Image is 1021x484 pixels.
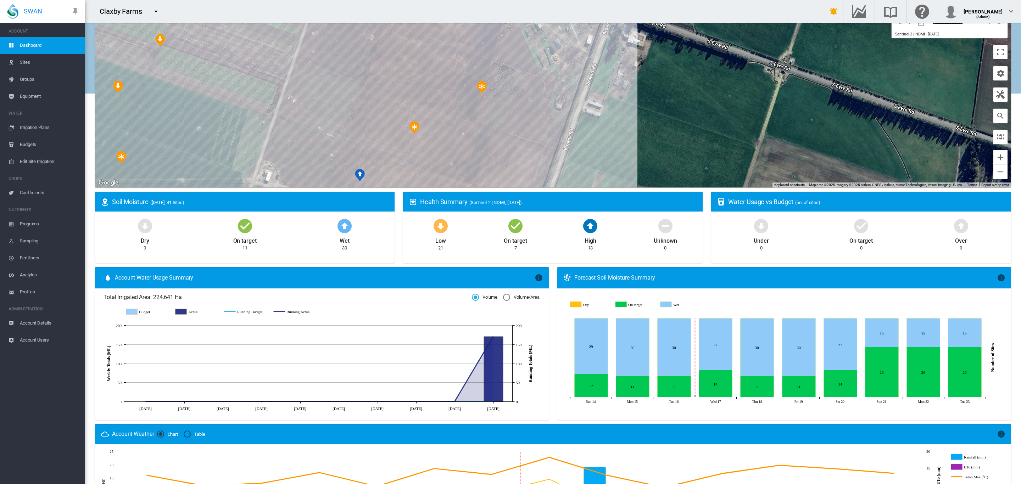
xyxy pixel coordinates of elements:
[503,294,540,301] md-radio-button: Volume/Area
[97,178,120,187] a: Open this area in Google Maps (opens a new window)
[717,198,725,206] md-icon: icon-cup-water
[574,274,997,282] div: Forecast Soil Moisture Summary
[918,400,929,404] tspan: Mon 22
[104,274,112,282] md-icon: icon-water
[657,217,674,234] md-icon: icon-minus-circle
[492,335,495,338] circle: Running Actual 16 Sept 171.23
[274,309,316,315] g: Running Actual
[100,6,149,16] div: Claxby Farms
[997,274,1005,282] md-icon: icon-information
[993,165,1008,179] button: Zoom out
[116,323,122,328] tspan: 200
[809,183,963,187] span: Map data ©2025 Imagery ©2025 Airbus, CNES / Airbus, Maxar Technologies, Vexcel Imaging US, Inc.
[993,130,1008,144] button: icon-select-all
[20,119,79,136] span: Irrigation Plans
[662,302,702,308] g: Wet
[221,400,224,403] circle: Running Actual 29 Jul 0
[850,7,867,16] md-icon: Go to the Data Hub
[728,197,1005,206] div: Water Usage vs Budget
[574,374,608,397] g: On target Sep 14, 2025 12
[112,430,154,438] div: Account Weather
[882,7,899,16] md-icon: Search the knowledge base
[516,381,520,385] tspan: 50
[145,474,148,477] circle: Temp Max (°C) Sep 10, 2025 16
[997,430,1005,438] md-icon: icon-information
[585,234,596,245] div: High
[824,370,857,397] g: On target Sep 20, 2025 14
[993,45,1008,59] button: Toggle fullscreen view
[824,319,857,370] g: Wet Sep 20, 2025 27
[9,303,79,315] span: ADMINISTRATION
[777,464,780,467] circle: Temp Max (°C) Sep 21, 2025 19.7
[893,472,896,474] circle: Temp Max (°C) Sep 23, 2025 16.7
[753,217,770,234] md-icon: icon-arrow-down-bold-circle
[570,302,611,308] g: Dry
[535,274,543,282] md-icon: icon-information
[152,7,160,16] md-icon: icon-menu-down
[144,245,146,251] div: 0
[548,456,551,458] circle: Temp Max (°C) Sep 17, 2025 22.7
[627,400,638,404] tspan: Mon 15
[514,245,517,251] div: 7
[906,319,940,347] g: Wet Sep 22, 2025 15
[616,302,657,308] g: On target
[9,108,79,119] span: WATER
[616,376,649,397] g: On target Sep 15, 2025 11
[337,400,340,403] circle: Running Actual 19 Aug 0
[740,376,774,397] g: On target Sep 18, 2025 11
[20,37,79,54] span: Dashboard
[118,381,122,385] tspan: 50
[895,32,925,36] span: Sentinel-2 | NDMI
[504,234,527,245] div: On target
[926,32,938,36] span: | [DATE]
[993,150,1008,164] button: Zoom in
[472,294,497,301] md-radio-button: Volume
[9,173,79,184] span: CROPS
[20,315,79,332] span: Account Details
[20,215,79,232] span: Programs
[993,109,1008,123] button: icon-magnify
[487,406,500,411] tspan: [DATE]
[563,274,571,282] md-icon: icon-thermometer-lines
[183,400,185,403] circle: Running Actual 22 Jul 0
[477,81,487,94] div: NDMI: Claxby BRP2
[414,400,417,403] circle: Running Actual 2 Sept 0.2
[1007,7,1015,16] md-icon: icon-chevron-down
[996,112,1005,120] md-icon: icon-magnify
[976,15,990,19] span: (Admin)
[951,464,998,470] g: ETo (mm)
[926,449,930,454] tspan: 20
[112,197,389,206] div: Soil Moisture
[106,346,111,381] tspan: Weekly Totals (ML)
[116,362,122,366] tspan: 100
[616,319,649,376] g: Wet Sep 15, 2025 30
[20,184,79,201] span: Coefficients
[448,406,461,411] tspan: [DATE]
[740,319,774,376] g: Wet Sep 18, 2025 30
[115,274,535,282] span: Account Water Usage Summary
[409,121,419,134] div: NDMI: Claxby BRP3
[104,293,472,301] span: Total Irrigated Area: 224.641 Ha
[835,467,838,470] circle: Temp Max (°C) Sep 22, 2025 18.4
[7,4,18,19] img: SWAN-Landscape-Logo-Colour-drop.png
[996,69,1005,78] md-icon: icon-cog
[433,467,435,470] circle: Temp Max (°C) Sep 15, 2025 18.5
[184,431,205,438] md-radio-button: Table
[233,234,257,245] div: On target
[420,197,697,206] div: Health Summary
[752,400,762,404] tspan: Thu 18
[410,406,422,411] tspan: [DATE]
[993,66,1008,80] button: icon-cog
[492,400,495,403] circle: Running Budget 16 Sept 0
[654,234,677,245] div: Unknown
[371,406,384,411] tspan: [DATE]
[355,169,365,181] div: NDMI: Claxby BRP4
[964,5,1003,12] div: [PERSON_NAME]
[110,463,113,467] tspan: 20
[20,54,79,71] span: Sites
[865,347,898,397] g: On target Sep 21, 2025 26
[110,449,113,454] tspan: 25
[586,400,596,404] tspan: Sun 14
[960,400,970,404] tspan: Tue 23
[453,400,456,403] circle: Running Actual 9 Sept 0.49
